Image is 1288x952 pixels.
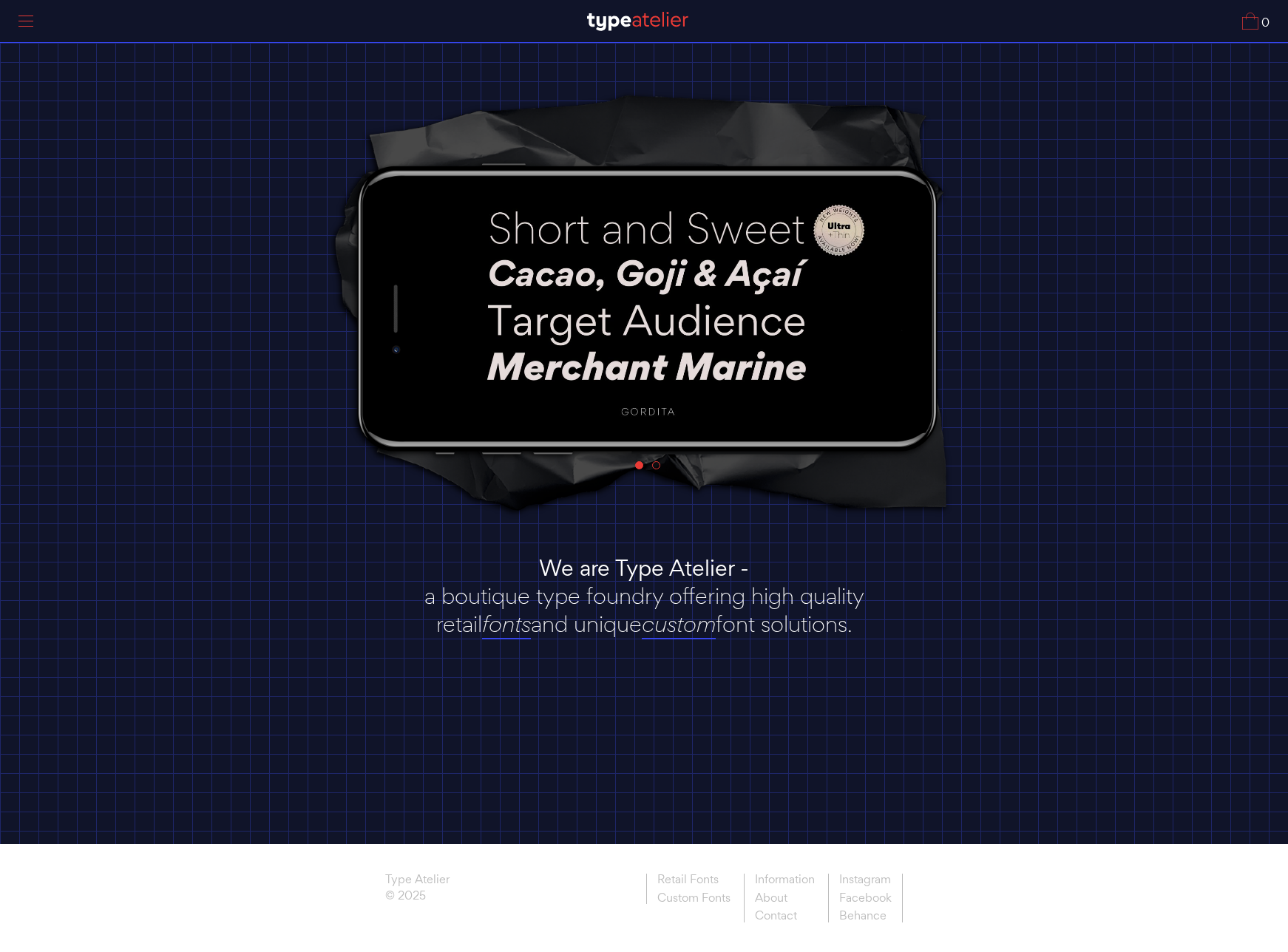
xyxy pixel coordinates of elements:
a: Information [744,874,825,889]
a: Custom Fonts [646,889,741,905]
span: 0 [1258,17,1270,30]
a: fonts [482,610,531,639]
img: Cart_Icon.svg [1242,13,1258,30]
strong: We are Type Atelier - [539,553,749,582]
a: 2 [652,461,660,469]
p: a boutique type foundry offering high quality retail and unique font solutions. [404,582,884,638]
span: © 2025 [385,890,450,906]
a: Type Atelier [385,874,450,890]
a: Facebook [828,889,903,908]
a: custom [642,610,716,639]
a: Instagram [828,874,903,889]
a: Retail Fonts [646,874,741,889]
img: TA_Logo.svg [587,12,688,31]
a: Contact [744,907,825,922]
a: 0 [1242,13,1270,30]
a: Behance [828,907,903,922]
a: About [744,889,825,908]
img: Gordita [430,185,867,430]
a: 1 [635,461,643,469]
